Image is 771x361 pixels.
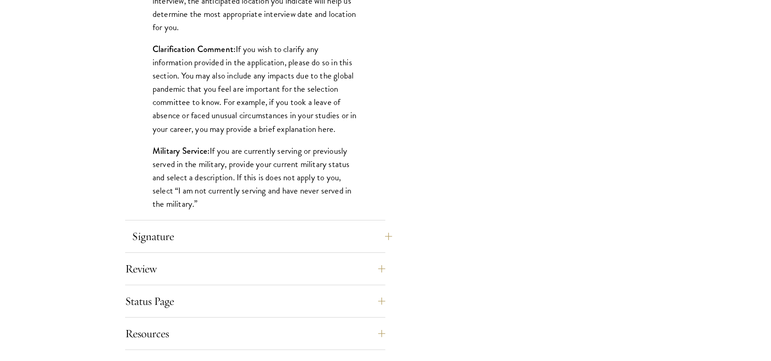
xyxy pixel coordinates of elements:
[153,145,210,157] strong: Military Service:
[132,225,392,247] button: Signature
[125,323,385,345] button: Resources
[125,258,385,280] button: Review
[153,43,236,55] strong: Clarification Comment:
[153,144,358,210] p: If you are currently serving or previously served in the military, provide your current military ...
[125,290,385,312] button: Status Page
[153,42,358,135] p: If you wish to clarify any information provided in the application, please do so in this section....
